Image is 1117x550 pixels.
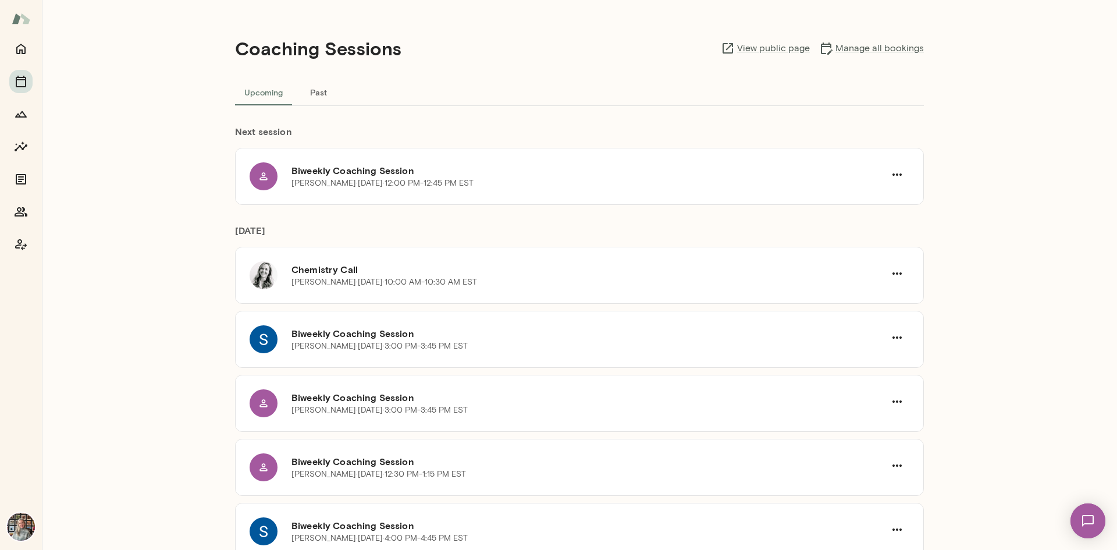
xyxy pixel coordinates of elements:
[9,102,33,126] button: Growth Plan
[291,533,468,544] p: [PERSON_NAME] · [DATE] · 4:00 PM-4:45 PM EST
[9,200,33,223] button: Members
[291,327,885,340] h6: Biweekly Coaching Session
[235,78,292,106] button: Upcoming
[721,41,810,55] a: View public page
[819,41,924,55] a: Manage all bookings
[291,164,885,178] h6: Biweekly Coaching Session
[291,404,468,416] p: [PERSON_NAME] · [DATE] · 3:00 PM-3:45 PM EST
[9,168,33,191] button: Documents
[235,78,924,106] div: basic tabs example
[291,391,885,404] h6: Biweekly Coaching Session
[291,455,885,469] h6: Biweekly Coaching Session
[291,469,466,480] p: [PERSON_NAME] · [DATE] · 12:30 PM-1:15 PM EST
[9,135,33,158] button: Insights
[291,178,474,189] p: [PERSON_NAME] · [DATE] · 12:00 PM-12:45 PM EST
[9,70,33,93] button: Sessions
[235,37,401,59] h4: Coaching Sessions
[291,276,477,288] p: [PERSON_NAME] · [DATE] · 10:00 AM-10:30 AM EST
[235,223,924,247] h6: [DATE]
[292,78,344,106] button: Past
[9,233,33,256] button: Coach app
[235,125,924,148] h6: Next session
[12,8,30,30] img: Mento
[291,262,885,276] h6: Chemistry Call
[291,340,468,352] p: [PERSON_NAME] · [DATE] · 3:00 PM-3:45 PM EST
[7,513,35,541] img: Tricia Maggio
[291,519,885,533] h6: Biweekly Coaching Session
[9,37,33,61] button: Home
